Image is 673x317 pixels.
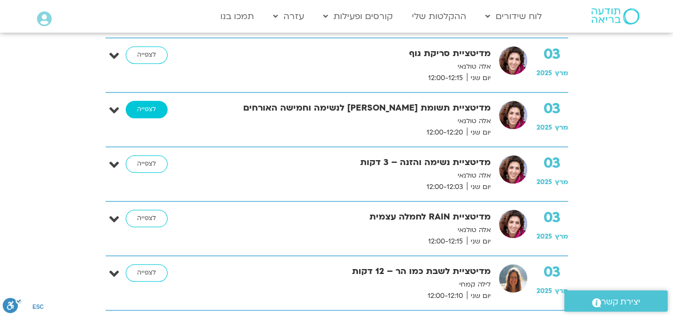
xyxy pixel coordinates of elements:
[126,101,168,118] a: לצפייה
[536,286,552,295] span: 2025
[601,295,640,309] span: יצירת קשר
[555,286,568,295] span: מרץ
[536,155,568,172] strong: 03
[205,170,491,181] p: אלה טולנאי
[591,8,639,25] img: תודעה בריאה
[205,46,491,61] strong: מדיטציית סריקת גוף
[423,181,467,193] span: 12:00-12:03
[536,101,568,117] strong: 03
[126,210,168,227] a: לצפייה
[423,127,467,138] span: 12:00-12:20
[205,101,491,115] strong: מדיטציית תשומת [PERSON_NAME] לנשימה וחמישה האורחים
[406,6,472,27] a: ההקלטות שלי
[205,155,491,170] strong: מדיטציית נשימה והזנה – 3 דקות
[536,46,568,63] strong: 03
[536,232,552,241] span: 2025
[480,6,547,27] a: לוח שידורים
[564,290,668,312] a: יצירת קשר
[126,46,168,64] a: לצפייה
[424,236,467,247] span: 12:00-12:15
[205,224,491,236] p: אלה טולנאי
[424,290,467,302] span: 12:00-12:10
[268,6,310,27] a: עזרה
[126,155,168,173] a: לצפייה
[536,123,552,132] span: 2025
[126,264,168,282] a: לצפייה
[555,123,568,132] span: מרץ
[467,127,491,138] span: יום שני
[555,178,568,186] span: מרץ
[555,69,568,77] span: מרץ
[318,6,398,27] a: קורסים ופעילות
[205,115,491,127] p: אלה טולנאי
[467,290,491,302] span: יום שני
[467,72,491,84] span: יום שני
[205,61,491,72] p: אלה טולנאי
[205,264,491,279] strong: מדיטציית לשבת כמו הר – 12 דקות
[467,181,491,193] span: יום שני
[536,210,568,226] strong: 03
[536,69,552,77] span: 2025
[555,232,568,241] span: מרץ
[536,264,568,281] strong: 03
[215,6,260,27] a: תמכו בנו
[205,279,491,290] p: לילה קמחי
[205,210,491,224] strong: מדיטציית RAIN לחמלה עצמית
[536,178,552,186] span: 2025
[424,72,467,84] span: 12:00-12:15
[467,236,491,247] span: יום שני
